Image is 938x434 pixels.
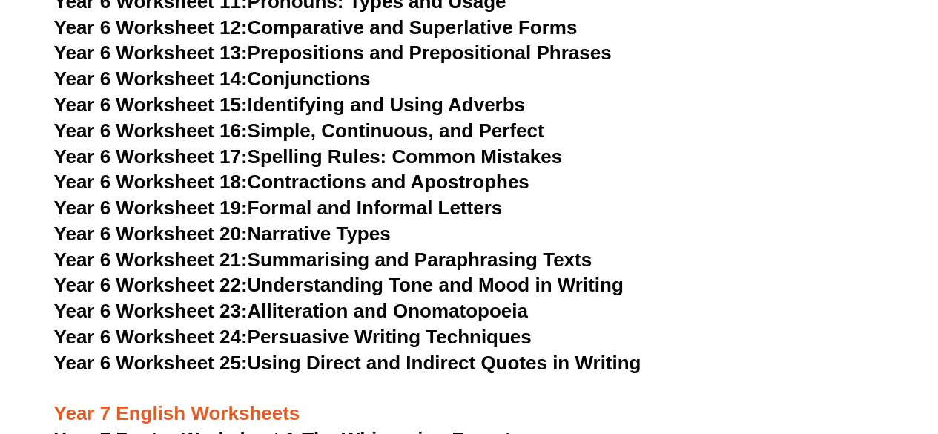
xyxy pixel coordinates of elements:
[54,68,248,90] span: Year 6 Worksheet 14:
[54,68,371,90] a: Year 6 Worksheet 14:Conjunctions
[54,300,248,322] span: Year 6 Worksheet 23:
[54,42,612,64] a: Year 6 Worksheet 13:Prepositions and Prepositional Phrases
[54,16,578,39] a: Year 6 Worksheet 12:Comparative and Superlative Forms
[54,145,562,168] a: Year 6 Worksheet 17:Spelling Rules: Common Mistakes
[54,223,391,245] a: Year 6 Worksheet 20:Narrative Types
[54,119,248,142] span: Year 6 Worksheet 16:
[54,197,503,219] a: Year 6 Worksheet 19:Formal and Informal Letters
[54,274,248,296] span: Year 6 Worksheet 22:
[54,197,248,219] span: Year 6 Worksheet 19:
[54,352,248,374] span: Year 6 Worksheet 25:
[54,326,248,348] span: Year 6 Worksheet 24:
[54,42,248,64] span: Year 6 Worksheet 13:
[54,249,248,271] span: Year 6 Worksheet 21:
[54,223,248,245] span: Year 6 Worksheet 20:
[54,119,544,142] a: Year 6 Worksheet 16:Simple, Continuous, and Perfect
[54,326,532,348] a: Year 6 Worksheet 24:Persuasive Writing Techniques
[54,16,248,39] span: Year 6 Worksheet 12:
[54,274,624,296] a: Year 6 Worksheet 22:Understanding Tone and Mood in Writing
[54,352,641,374] a: Year 6 Worksheet 25:Using Direct and Indirect Quotes in Writing
[54,171,529,193] a: Year 6 Worksheet 18:Contractions and Apostrophes
[54,249,592,271] a: Year 6 Worksheet 21:Summarising and Paraphrasing Texts
[54,300,528,322] a: Year 6 Worksheet 23:Alliteration and Onomatopoeia
[54,93,525,116] a: Year 6 Worksheet 15:Identifying and Using Adverbs
[54,171,248,193] span: Year 6 Worksheet 18:
[54,145,248,168] span: Year 6 Worksheet 17:
[691,266,938,434] iframe: Chat Widget
[54,93,248,116] span: Year 6 Worksheet 15:
[54,377,885,427] h3: Year 7 English Worksheets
